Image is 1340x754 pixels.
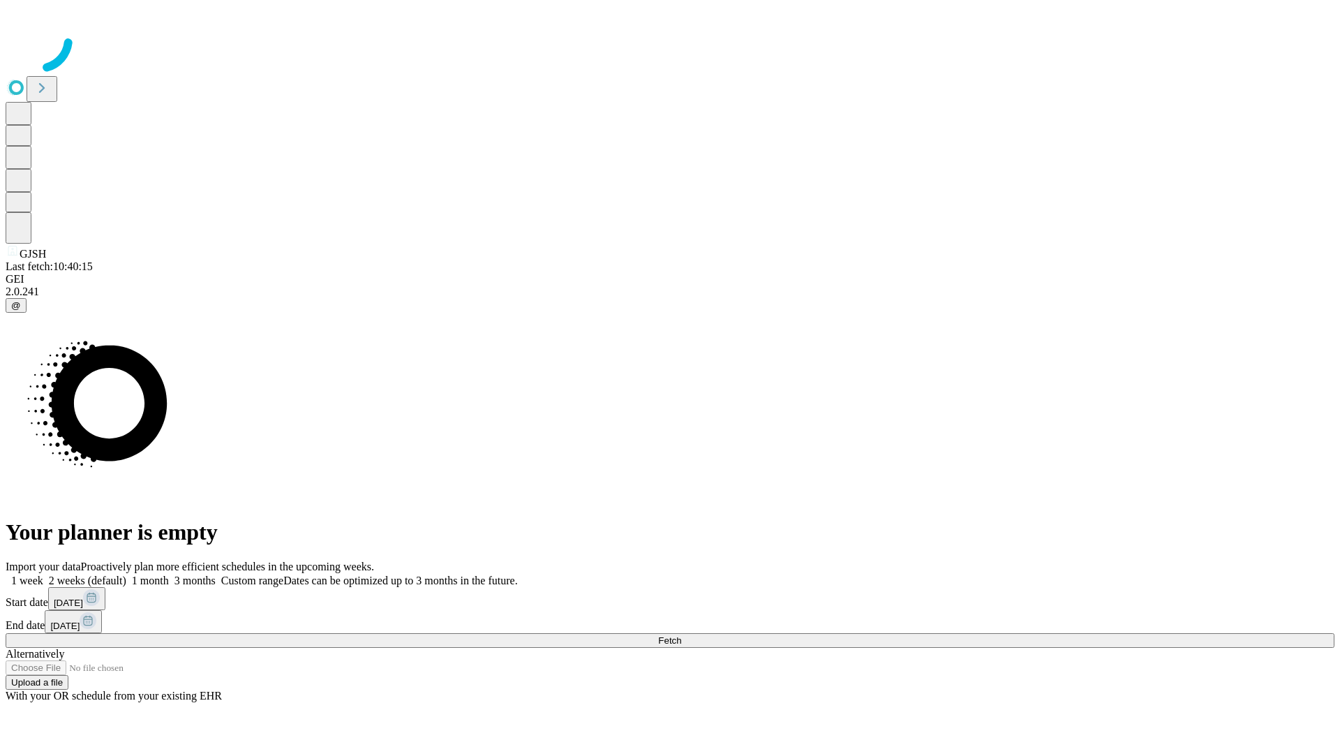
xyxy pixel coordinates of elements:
[6,648,64,660] span: Alternatively
[6,633,1334,648] button: Fetch
[49,575,126,586] span: 2 weeks (default)
[6,675,68,690] button: Upload a file
[6,610,1334,633] div: End date
[45,610,102,633] button: [DATE]
[221,575,283,586] span: Custom range
[50,621,80,631] span: [DATE]
[48,587,105,610] button: [DATE]
[81,561,374,572] span: Proactively plan more efficient schedules in the upcoming weeks.
[174,575,216,586] span: 3 months
[6,273,1334,286] div: GEI
[6,690,222,702] span: With your OR schedule from your existing EHR
[132,575,169,586] span: 1 month
[6,298,27,313] button: @
[6,561,81,572] span: Import your data
[283,575,517,586] span: Dates can be optimized up to 3 months in the future.
[6,587,1334,610] div: Start date
[20,248,46,260] span: GJSH
[11,575,43,586] span: 1 week
[6,260,93,272] span: Last fetch: 10:40:15
[6,519,1334,545] h1: Your planner is empty
[658,635,681,646] span: Fetch
[6,286,1334,298] div: 2.0.241
[54,598,83,608] span: [DATE]
[11,300,21,311] span: @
